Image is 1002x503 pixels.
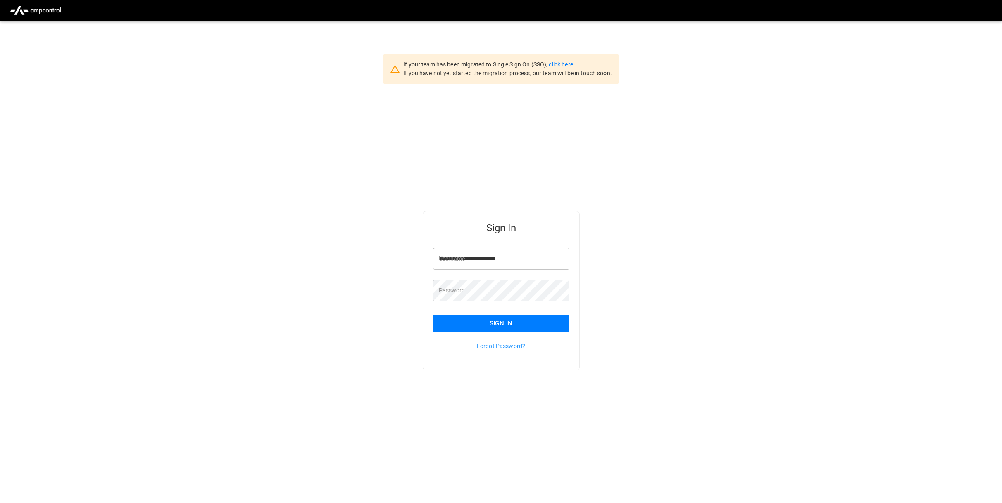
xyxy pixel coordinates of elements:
p: Forgot Password? [433,342,569,350]
h5: Sign In [433,221,569,235]
button: Sign In [433,315,569,332]
span: If your team has been migrated to Single Sign On (SSO), [403,61,549,68]
img: ampcontrol.io logo [7,2,64,18]
span: If you have not yet started the migration process, our team will be in touch soon. [403,70,612,76]
a: click here. [549,61,574,68]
